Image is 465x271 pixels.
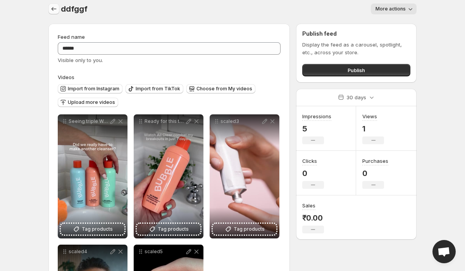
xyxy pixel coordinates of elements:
span: Upload more videos [68,99,115,105]
div: scaled3Tag products [210,114,279,238]
span: Publish [348,66,365,74]
h3: Clicks [302,157,317,165]
div: Ready for this transformation All Clear was developed with dermatologists to help treat and preve... [134,114,203,238]
button: Tag products [213,224,276,235]
h3: Views [362,112,377,120]
span: Visible only to you. [58,57,103,63]
p: 30 days [346,93,366,101]
p: 5 [302,124,331,133]
span: Import from Instagram [68,86,119,92]
span: More actions [375,6,406,12]
p: Display the feed as a carousel, spotlight, etc., across your store. [302,41,410,56]
span: Videos [58,74,74,80]
span: Choose from My videos [196,86,252,92]
button: Upload more videos [58,98,118,107]
span: Feed name [58,34,85,40]
button: Publish [302,64,410,76]
span: Tag products [234,225,265,233]
p: Ready for this transformation All Clear was developed with dermatologists to help treat and preve... [145,118,185,124]
p: 0 [362,169,388,178]
button: Import from TikTok [126,84,183,93]
p: 0 [302,169,324,178]
h3: Purchases [362,157,388,165]
div: Open chat [432,240,456,263]
span: Import from TikTok [136,86,180,92]
p: 1 [362,124,384,133]
button: Tag products [137,224,200,235]
span: ddfggf [61,4,88,14]
button: More actions [371,3,417,14]
p: ₹0.00 [302,213,324,223]
h2: Publish feed [302,30,410,38]
button: Import from Instagram [58,84,122,93]
p: scaled3 [220,118,261,124]
button: Settings [48,3,59,14]
h3: Sales [302,202,315,209]
span: Tag products [158,225,189,233]
span: Tag products [82,225,113,233]
button: Choose from My videos [186,84,255,93]
div: Seeing triple We have three cleansers for you to choose from but which is best for you Lets break... [58,114,127,238]
p: scaled4 [69,249,109,255]
p: scaled5 [145,249,185,255]
h3: Impressions [302,112,331,120]
button: Tag products [61,224,124,235]
p: Seeing triple We have three cleansers for you to choose from but which is best for you Lets break... [69,118,109,124]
